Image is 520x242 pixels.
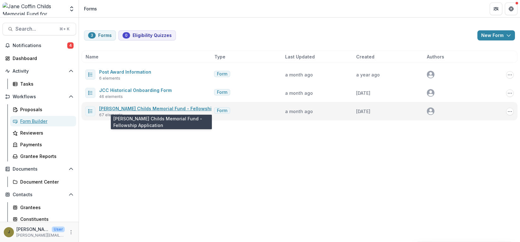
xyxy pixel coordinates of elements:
[99,112,123,118] span: 67 elements
[13,69,66,74] span: Activity
[16,226,49,233] p: [PERSON_NAME]
[427,89,434,97] svg: avatar
[10,214,76,224] a: Constituents
[13,192,66,197] span: Contacts
[506,89,514,97] button: Options
[91,33,93,38] span: 3
[84,5,97,12] div: Forms
[10,202,76,213] a: Grantees
[8,230,10,234] div: Jamie
[67,228,75,236] button: More
[285,53,315,60] span: Last Updated
[99,94,123,100] span: 46 elements
[10,151,76,161] a: Grantee Reports
[356,90,370,96] span: [DATE]
[20,216,71,222] div: Constituents
[13,94,66,100] span: Workflows
[3,66,76,76] button: Open Activity
[20,153,71,160] div: Grantee Reports
[10,79,76,89] a: Tasks
[285,72,313,77] span: a month ago
[125,33,128,38] span: 0
[118,30,176,40] button: Eligibility Quizzes
[3,3,65,15] img: Jane Coffin Childs Memorial Fund for Medical Research logo
[20,106,71,113] div: Proposals
[58,26,71,33] div: ⌘ + K
[285,90,313,96] span: a month ago
[20,178,71,185] div: Document Center
[15,26,56,32] span: Search...
[84,30,116,40] button: Forms
[81,4,99,13] nav: breadcrumb
[506,71,514,79] button: Options
[3,23,76,35] button: Search...
[3,164,76,174] button: Open Documents
[217,90,227,95] span: Form
[427,71,434,78] svg: avatar
[13,55,71,62] div: Dashboard
[217,108,227,113] span: Form
[214,53,225,60] span: Type
[86,53,99,60] span: Name
[13,166,66,172] span: Documents
[3,40,76,51] button: Notifications4
[20,204,71,211] div: Grantees
[10,104,76,115] a: Proposals
[3,53,76,64] a: Dashboard
[427,53,444,60] span: Authors
[16,233,65,238] p: [PERSON_NAME][EMAIL_ADDRESS][PERSON_NAME][DOMAIN_NAME]
[52,227,65,232] p: User
[3,92,76,102] button: Open Workflows
[356,109,370,114] span: [DATE]
[3,190,76,200] button: Open Contacts
[285,109,313,114] span: a month ago
[67,42,74,49] span: 4
[99,88,172,93] a: JCC Historical Onboarding Form
[20,130,71,136] div: Reviewers
[490,3,502,15] button: Partners
[505,3,517,15] button: Get Help
[13,43,67,48] span: Notifications
[20,141,71,148] div: Payments
[217,71,227,77] span: Form
[10,139,76,150] a: Payments
[10,177,76,187] a: Document Center
[10,116,76,126] a: Form Builder
[356,72,380,77] span: a year ago
[10,128,76,138] a: Reviewers
[356,53,374,60] span: Created
[477,30,515,40] button: New Form
[99,106,241,111] a: [PERSON_NAME] Childs Memorial Fund - Fellowship Application
[99,69,151,75] a: Post Award Information
[506,108,514,115] button: Options
[427,107,434,115] svg: avatar
[99,76,120,81] span: 6 elements
[20,118,71,124] div: Form Builder
[67,3,76,15] button: Open entity switcher
[20,81,71,87] div: Tasks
